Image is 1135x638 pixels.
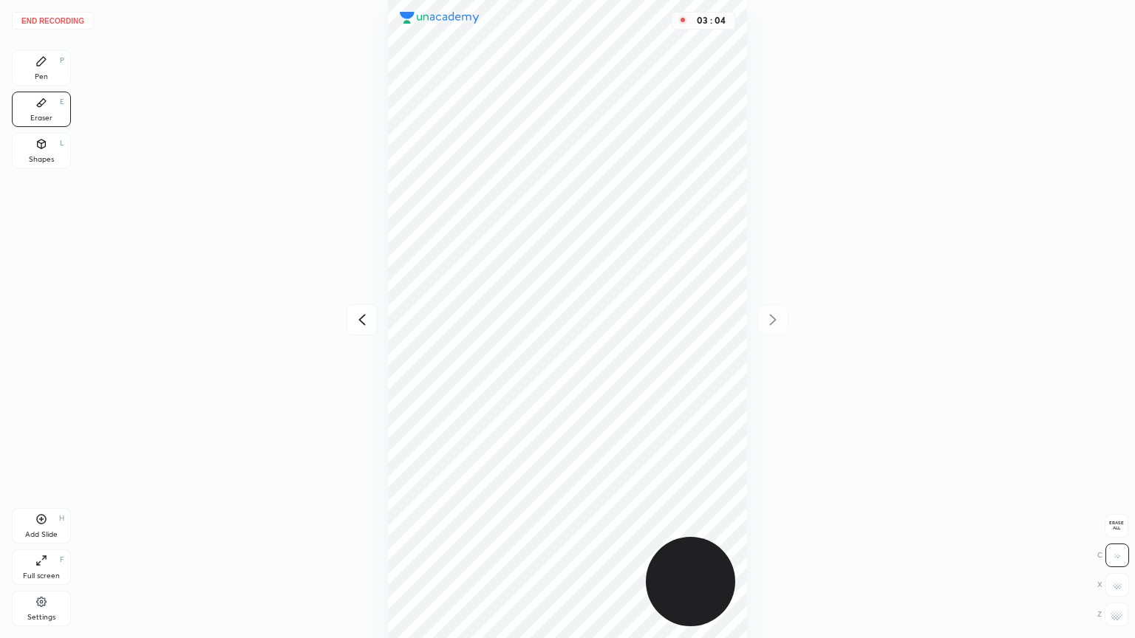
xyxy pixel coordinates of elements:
[35,73,48,80] div: Pen
[1097,543,1129,567] div: C
[60,57,64,64] div: P
[25,531,58,538] div: Add Slide
[59,515,64,522] div: H
[60,98,64,106] div: E
[693,16,729,26] div: 03 : 04
[30,114,52,122] div: Eraser
[1097,603,1128,626] div: Z
[1105,521,1128,531] span: Erase all
[60,140,64,147] div: L
[60,556,64,563] div: F
[27,614,55,621] div: Settings
[1097,573,1129,597] div: X
[29,156,54,163] div: Shapes
[12,12,94,30] button: End recording
[23,572,60,580] div: Full screen
[400,12,480,24] img: logo.38c385cc.svg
